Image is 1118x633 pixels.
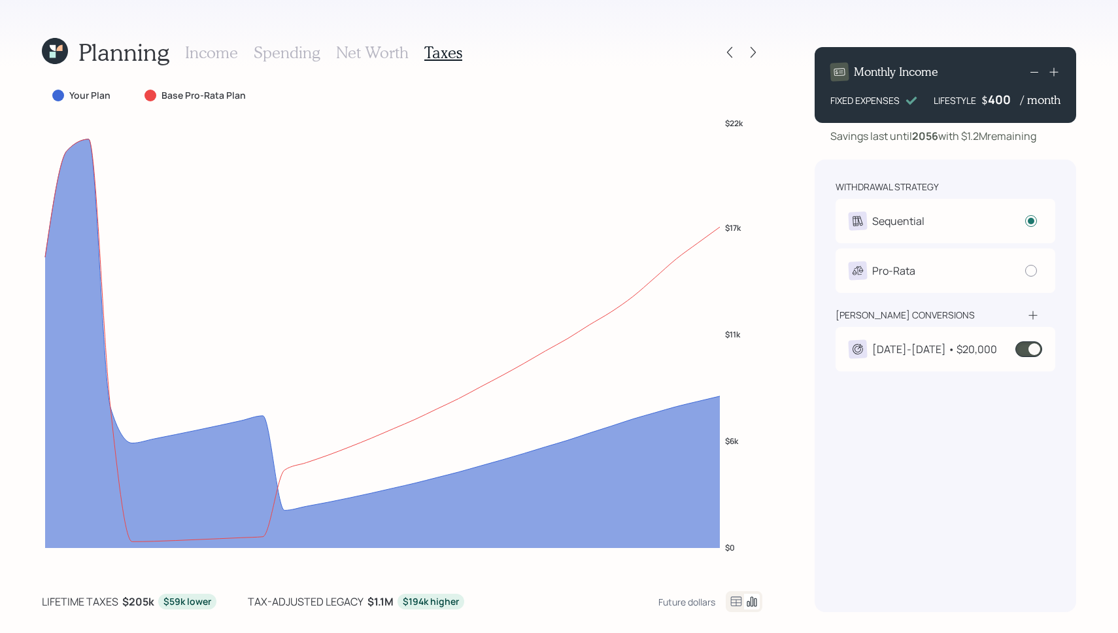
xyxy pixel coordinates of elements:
h3: Spending [254,43,320,62]
div: withdrawal strategy [836,180,939,194]
h1: Planning [78,38,169,66]
div: Future dollars [658,596,715,608]
tspan: $22k [725,117,743,128]
tspan: $11k [725,328,741,339]
div: 400 [988,92,1021,107]
div: $194k higher [403,595,459,608]
div: Savings last until with $1.2M remaining [830,128,1036,144]
label: Base Pro-Rata Plan [161,89,246,102]
div: Pro-Rata [872,263,915,279]
tspan: $6k [725,436,739,447]
label: Your Plan [69,89,110,102]
b: 2056 [912,129,938,143]
div: Sequential [872,213,924,229]
h3: Taxes [424,43,462,62]
div: tax-adjusted legacy [248,594,364,609]
b: $1.1M [367,594,394,609]
div: lifetime taxes [42,594,118,609]
tspan: $0 [725,542,735,553]
div: $59k lower [163,595,211,608]
h4: / month [1021,93,1060,107]
b: $205k [122,594,154,609]
h3: Income [185,43,238,62]
div: FIXED EXPENSES [830,94,900,107]
div: [DATE]-[DATE] • $20,000 [872,341,997,357]
h3: Net Worth [336,43,409,62]
div: LIFESTYLE [934,94,976,107]
h4: Monthly Income [854,65,938,79]
tspan: $17k [725,222,741,233]
h4: $ [981,93,988,107]
div: [PERSON_NAME] conversions [836,309,975,322]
